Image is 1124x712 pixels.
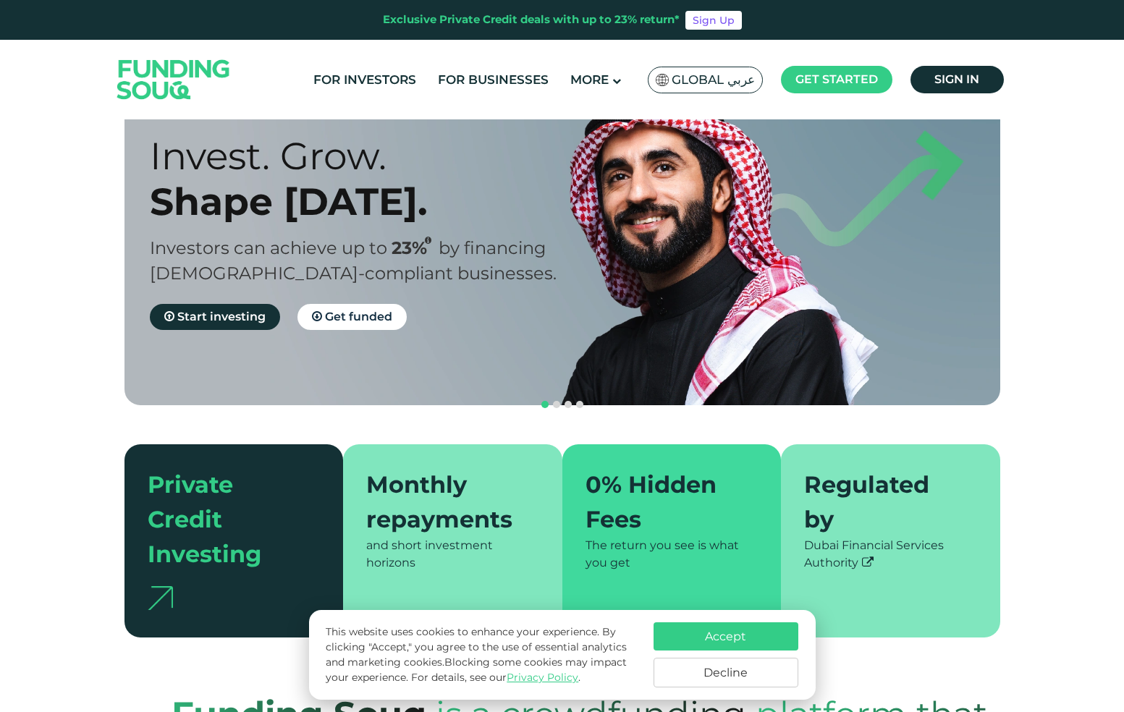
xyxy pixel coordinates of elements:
[539,399,551,410] button: navigation
[150,133,588,179] div: Invest. Grow.
[586,467,741,537] div: 0% Hidden Fees
[654,622,798,650] button: Accept
[103,43,245,116] img: Logo
[656,74,669,86] img: SA Flag
[325,310,392,323] span: Get funded
[326,656,627,684] span: Blocking some cookies may impact your experience.
[685,11,742,30] a: Sign Up
[672,72,755,88] span: Global عربي
[366,537,539,572] div: and short investment horizons
[574,399,586,410] button: navigation
[434,68,552,92] a: For Businesses
[804,467,960,537] div: Regulated by
[150,179,588,224] div: Shape [DATE].
[310,68,420,92] a: For Investors
[150,237,387,258] span: Investors can achieve up to
[934,72,979,86] span: Sign in
[910,66,1004,93] a: Sign in
[654,658,798,687] button: Decline
[326,624,638,685] p: This website uses cookies to enhance your experience. By clicking "Accept," you agree to the use ...
[148,586,173,610] img: arrow
[425,237,431,245] i: 23% IRR (expected) ~ 15% Net yield (expected)
[586,537,759,572] div: The return you see is what you get
[150,304,280,330] a: Start investing
[795,72,878,86] span: Get started
[366,467,522,537] div: Monthly repayments
[551,399,562,410] button: navigation
[562,399,574,410] button: navigation
[804,537,977,572] div: Dubai Financial Services Authority
[383,12,680,28] div: Exclusive Private Credit deals with up to 23% return*
[411,671,580,684] span: For details, see our .
[507,671,578,684] a: Privacy Policy
[297,304,407,330] a: Get funded
[392,237,439,258] span: 23%
[148,467,303,572] div: Private Credit Investing
[570,72,609,87] span: More
[177,310,266,323] span: Start investing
